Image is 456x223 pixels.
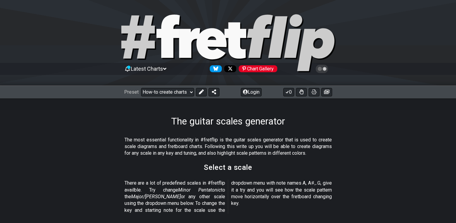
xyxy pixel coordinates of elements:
[131,66,163,72] span: Latest Charts
[309,88,319,96] button: Print
[124,137,332,157] p: The most essential functionality in #fretflip is the guitar scales generator that is used to crea...
[296,88,307,96] button: Toggle Dexterity for all fretkits
[207,65,222,72] a: Follow #fretflip at Bluesky
[239,65,277,72] div: Chart Gallery
[204,164,252,171] h2: Select a scale
[321,88,332,96] button: Create image
[319,66,325,72] span: Toggle light / dark theme
[209,88,219,96] button: Share Preset
[141,88,194,96] select: Preset
[196,88,207,96] button: Edit Preset
[131,194,181,199] em: Major/[PERSON_NAME]
[124,89,139,95] span: Preset
[283,88,294,96] button: 0
[124,180,332,214] p: There are a lot of predefined scales in #fretflip availble. Try change to the or any other scale ...
[222,65,236,72] a: Follow #fretflip at X
[241,88,262,96] button: Login
[236,65,277,72] a: #fretflip at Pinterest
[171,115,285,127] h1: The guitar scales generator
[178,187,221,193] em: Minor Pentatonic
